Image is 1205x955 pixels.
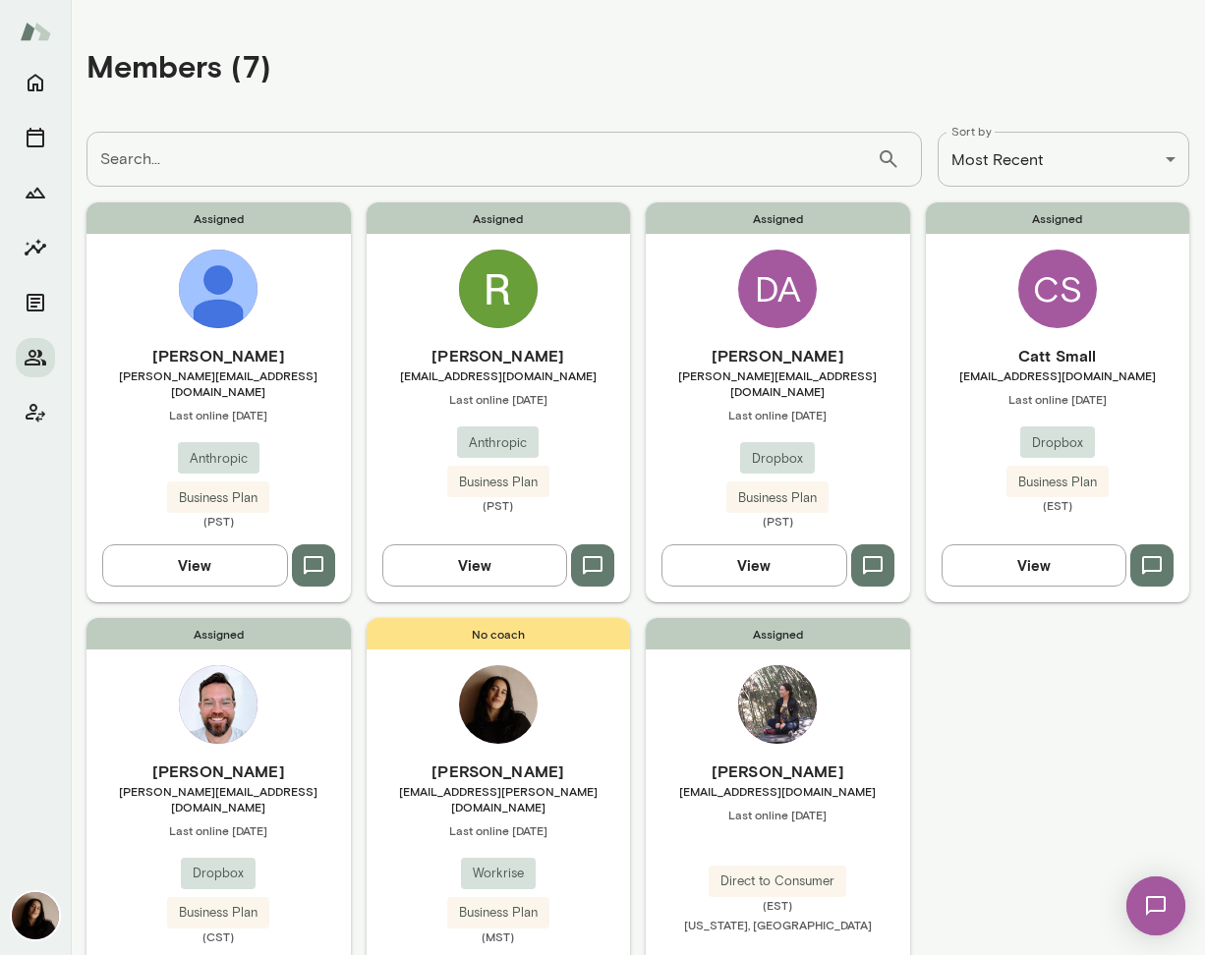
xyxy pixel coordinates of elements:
span: Business Plan [1006,473,1109,492]
h6: [PERSON_NAME] [646,759,910,783]
h6: [PERSON_NAME] [86,344,351,367]
span: Business Plan [167,488,269,508]
span: [EMAIL_ADDRESS][DOMAIN_NAME] [926,367,1190,383]
label: Sort by [951,123,992,140]
span: Last online [DATE] [86,822,351,838]
button: Client app [16,393,55,432]
span: Assigned [926,202,1190,234]
div: CS [1018,250,1097,328]
div: Most Recent [938,132,1189,187]
span: Assigned [86,202,351,234]
h4: Members (7) [86,47,271,84]
span: (PST) [86,513,351,529]
img: Fiona Nodar [459,665,538,744]
span: Business Plan [447,473,549,492]
span: (PST) [646,513,910,529]
span: Workrise [461,864,536,883]
img: Chris Meeks [179,665,258,744]
span: (MST) [367,928,631,944]
span: [EMAIL_ADDRESS][DOMAIN_NAME] [646,783,910,799]
span: Assigned [646,202,910,234]
span: [EMAIL_ADDRESS][DOMAIN_NAME] [367,367,631,383]
span: Dropbox [181,864,256,883]
span: Anthropic [178,449,259,469]
img: Fiona Nodar [12,892,59,939]
button: Members [16,338,55,377]
div: DA [738,250,817,328]
span: Last online [DATE] [926,391,1190,407]
img: Ryn Linthicum [459,250,538,328]
span: Business Plan [726,488,829,508]
span: [EMAIL_ADDRESS][PERSON_NAME][DOMAIN_NAME] [367,783,631,815]
span: Last online [DATE] [86,407,351,422]
h6: [PERSON_NAME] [646,344,910,367]
button: Sessions [16,118,55,157]
button: Home [16,63,55,102]
span: Business Plan [167,903,269,923]
span: [PERSON_NAME][EMAIL_ADDRESS][DOMAIN_NAME] [86,367,351,399]
span: Business Plan [447,903,549,923]
span: (EST) [926,497,1190,513]
span: Last online [DATE] [646,807,910,822]
span: Last online [DATE] [646,407,910,422]
img: Rebecca Raible [179,250,258,328]
span: Last online [DATE] [367,391,631,407]
h6: [PERSON_NAME] [86,759,351,783]
img: Mento [20,13,51,50]
button: Documents [16,283,55,322]
span: Dropbox [1020,433,1095,453]
span: Dropbox [740,449,815,469]
span: (EST) [646,897,910,913]
span: Anthropic [457,433,539,453]
span: Assigned [646,618,910,649]
span: Assigned [367,202,631,234]
img: Jenesis M Gallego [738,665,817,744]
h6: [PERSON_NAME] [367,344,631,367]
span: [PERSON_NAME][EMAIL_ADDRESS][DOMAIN_NAME] [86,783,351,815]
span: Direct to Consumer [709,871,846,891]
button: View [942,544,1127,586]
button: View [661,544,847,586]
h6: Catt Small [926,344,1190,367]
span: [US_STATE], [GEOGRAPHIC_DATA] [684,918,872,931]
span: Assigned [86,618,351,649]
button: View [382,544,568,586]
button: Growth Plan [16,173,55,212]
span: (PST) [367,497,631,513]
span: Last online [DATE] [367,822,631,838]
h6: [PERSON_NAME] [367,759,631,783]
button: Insights [16,228,55,267]
span: (CST) [86,928,351,944]
span: No coach [367,618,631,649]
button: View [102,544,288,586]
span: [PERSON_NAME][EMAIL_ADDRESS][DOMAIN_NAME] [646,367,910,399]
